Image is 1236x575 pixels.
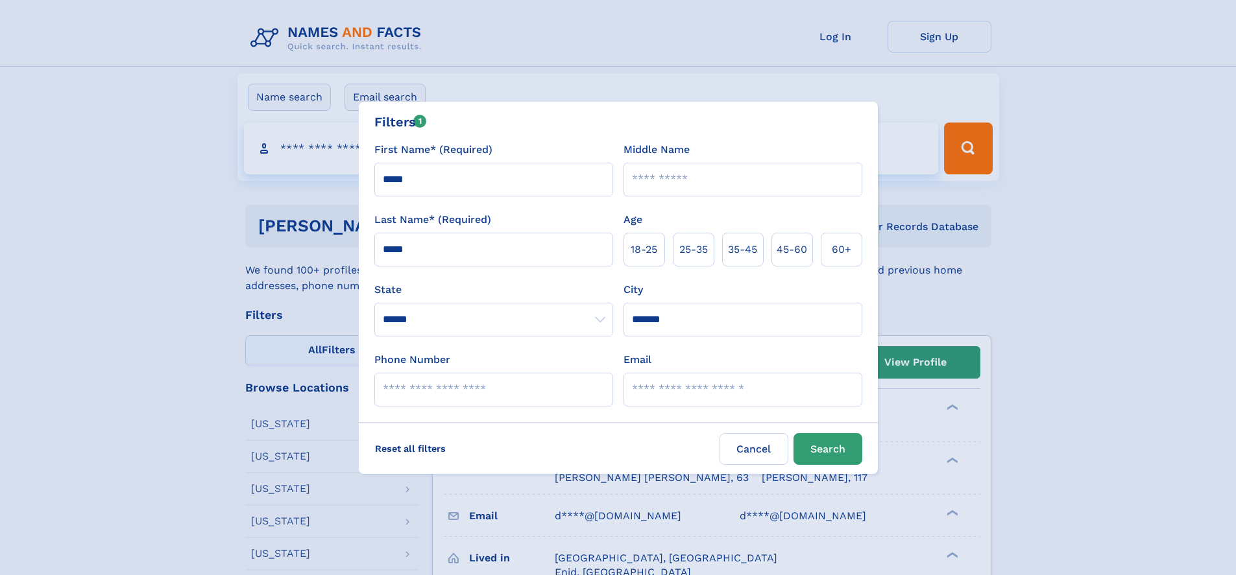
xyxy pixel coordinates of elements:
[728,242,757,257] span: 35‑45
[832,242,851,257] span: 60+
[367,433,454,464] label: Reset all filters
[374,142,492,158] label: First Name* (Required)
[777,242,807,257] span: 45‑60
[624,282,643,298] label: City
[624,142,690,158] label: Middle Name
[631,242,657,257] span: 18‑25
[624,212,642,228] label: Age
[624,352,651,368] label: Email
[720,433,788,465] label: Cancel
[374,282,613,298] label: State
[794,433,862,465] button: Search
[374,352,450,368] label: Phone Number
[679,242,708,257] span: 25‑35
[374,112,427,132] div: Filters
[374,212,491,228] label: Last Name* (Required)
